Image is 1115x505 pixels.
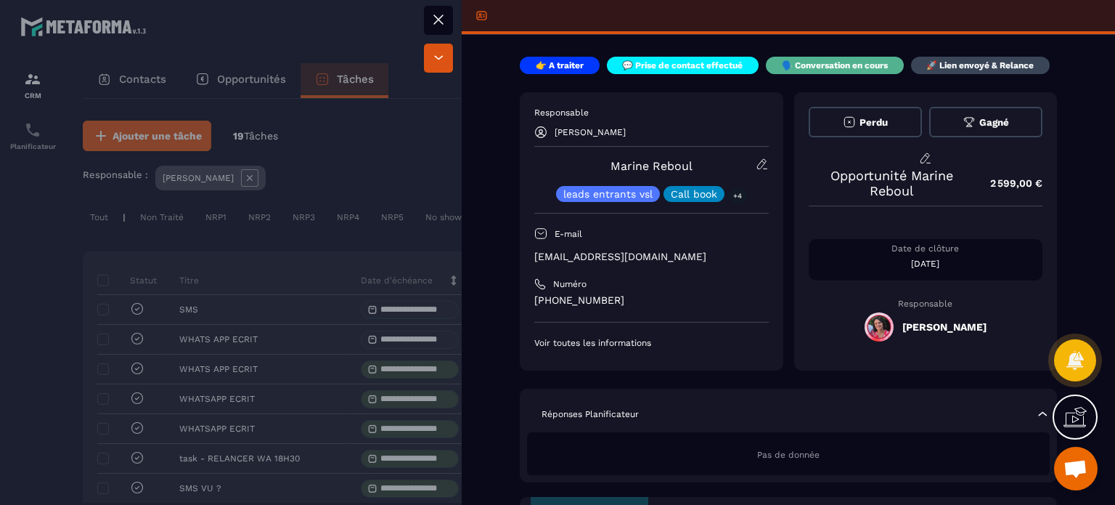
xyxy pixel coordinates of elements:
[542,408,639,420] p: Réponses Planificateur
[555,228,582,240] p: E-mail
[553,278,587,290] p: Numéro
[671,189,717,199] p: Call book
[555,127,626,137] p: [PERSON_NAME]
[782,60,888,71] p: 🗣️ Conversation en cours
[534,250,769,264] p: [EMAIL_ADDRESS][DOMAIN_NAME]
[976,169,1042,198] p: 2 599,00 €
[610,159,693,173] a: Marine Reboul
[809,243,1043,254] p: Date de clôture
[859,117,888,128] span: Perdu
[757,450,820,460] span: Pas de donnée
[979,117,1009,128] span: Gagné
[902,321,987,333] h5: [PERSON_NAME]
[728,188,747,203] p: +4
[534,294,769,307] p: [PHONE_NUMBER]
[929,107,1042,137] button: Gagné
[809,168,976,198] p: Opportunité Marine Reboul
[563,189,653,199] p: leads entrants vsl
[622,60,743,71] p: 💬 Prise de contact effectué
[809,258,1043,270] p: [DATE]
[534,107,769,118] p: Responsable
[926,60,1034,71] p: 🚀 Lien envoyé & Relance
[536,60,584,71] p: 👉 A traiter
[1054,447,1098,490] div: Ouvrir le chat
[809,299,1043,309] p: Responsable
[534,337,769,349] p: Voir toutes les informations
[809,107,922,137] button: Perdu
